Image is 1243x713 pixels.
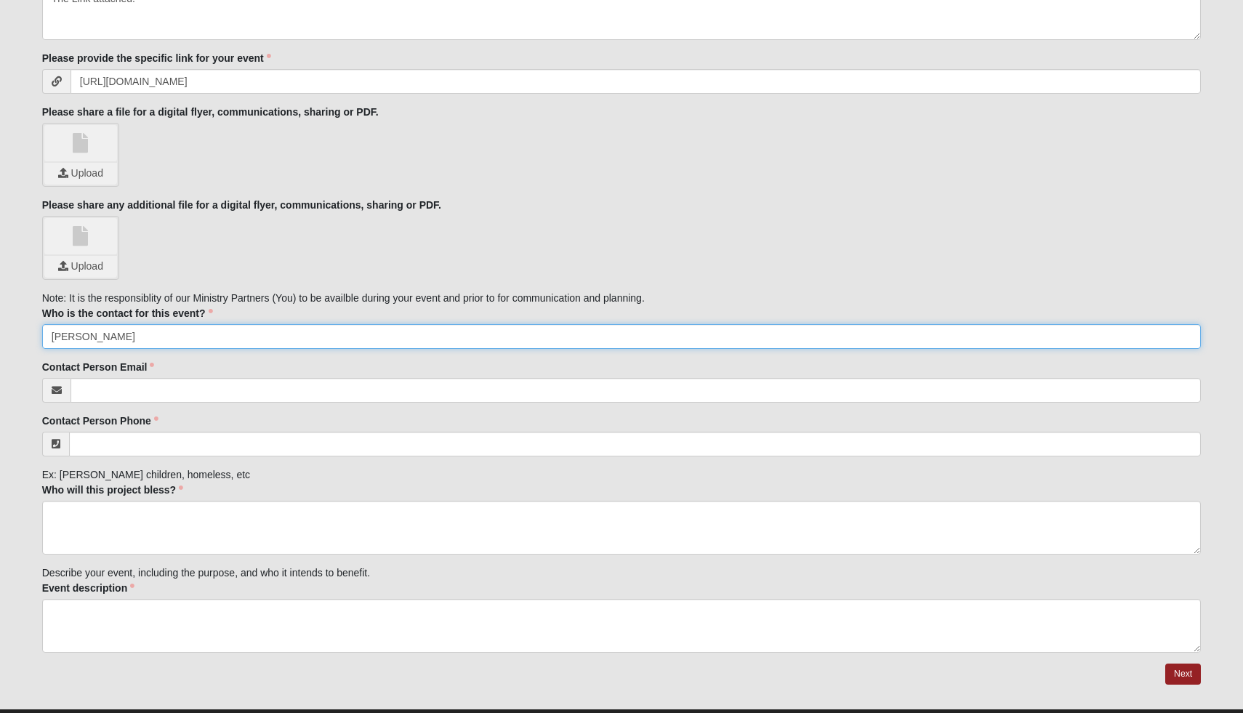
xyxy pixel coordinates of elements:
[42,483,183,497] label: Who will this project bless?
[42,414,158,428] label: Contact Person Phone
[42,105,379,119] label: Please share a file for a digital flyer, communications, sharing or PDF.
[42,581,134,595] label: Event description
[42,306,213,321] label: Who is the contact for this event?
[42,51,271,65] label: Please provide the specific link for your event
[42,360,155,374] label: Contact Person Email
[1165,664,1201,685] a: Next
[42,198,441,212] label: Please share any additional file for a digital flyer, communications, sharing or PDF.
